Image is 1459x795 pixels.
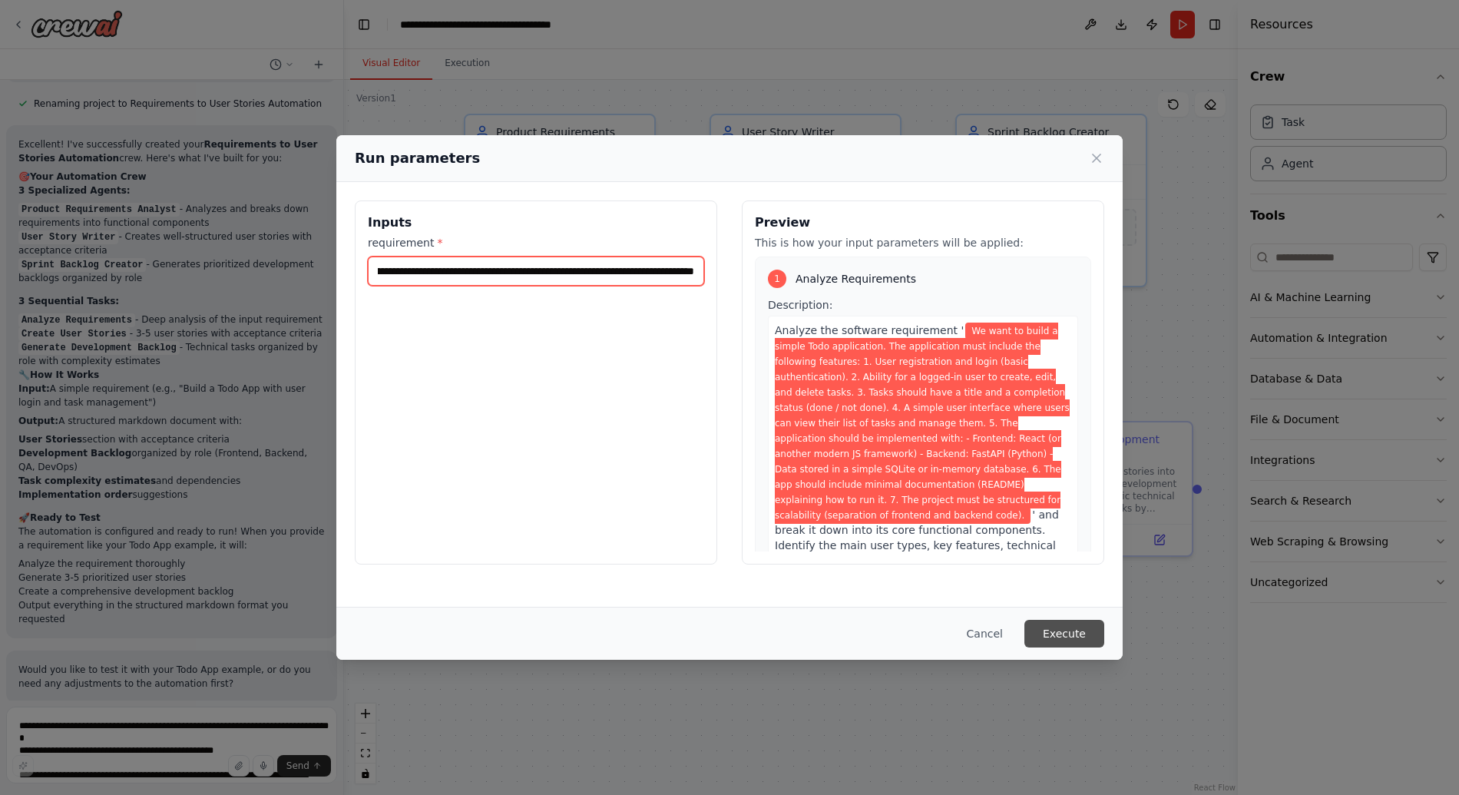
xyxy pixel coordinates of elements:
p: This is how your input parameters will be applied: [755,235,1091,250]
span: Analyze the software requirement ' [775,324,964,336]
span: Analyze Requirements [796,271,916,287]
div: 1 [768,270,786,288]
h3: Preview [755,214,1091,232]
span: Variable: requirement [775,323,1070,524]
h3: Inputs [368,214,704,232]
label: requirement [368,235,704,250]
button: Cancel [954,620,1015,648]
h2: Run parameters [355,147,480,169]
button: Execute [1024,620,1104,648]
span: Description: [768,299,832,311]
